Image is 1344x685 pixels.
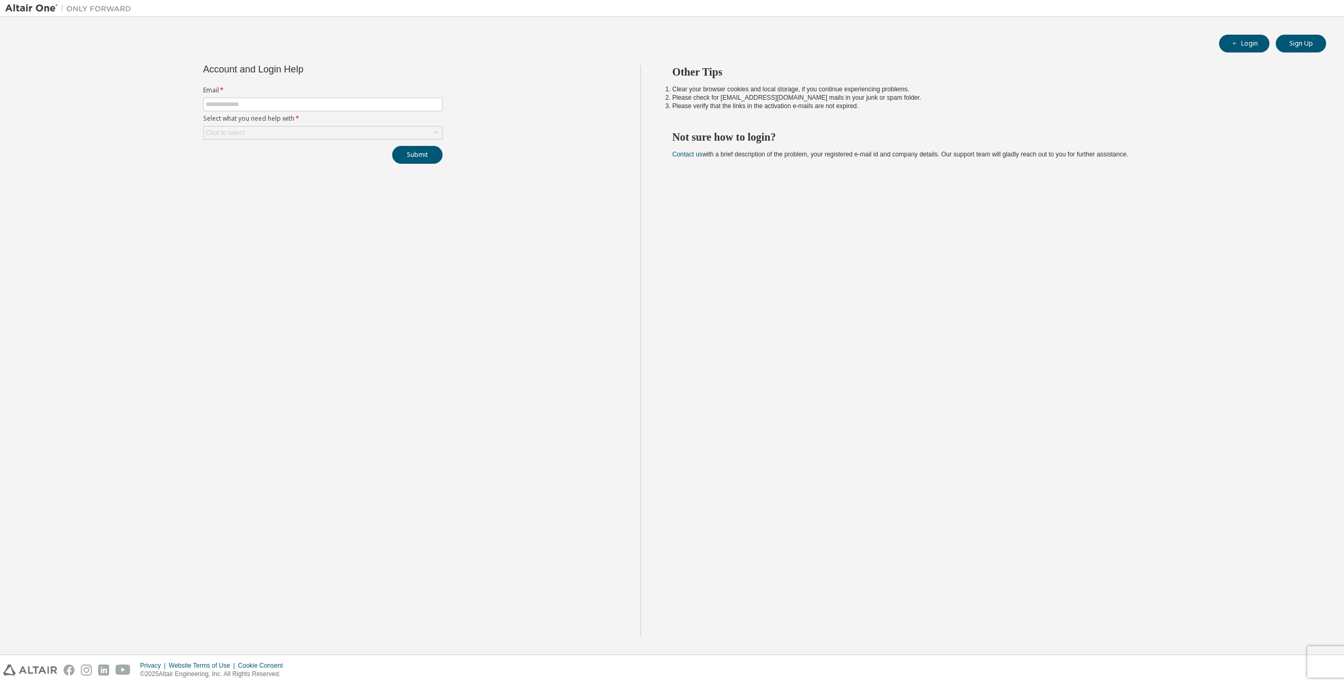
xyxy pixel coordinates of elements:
span: with a brief description of the problem, your registered e-mail id and company details. Our suppo... [673,151,1128,158]
img: facebook.svg [64,665,75,676]
li: Please verify that the links in the activation e-mails are not expired. [673,102,1308,110]
label: Select what you need help with [203,114,443,123]
li: Please check for [EMAIL_ADDRESS][DOMAIN_NAME] mails in your junk or spam folder. [673,93,1308,102]
img: linkedin.svg [98,665,109,676]
div: Click to select [206,129,245,137]
div: Website Terms of Use [169,661,238,670]
button: Login [1219,35,1269,52]
p: © 2025 Altair Engineering, Inc. All Rights Reserved. [140,670,289,679]
img: instagram.svg [81,665,92,676]
div: Click to select [204,127,442,139]
div: Account and Login Help [203,65,395,73]
button: Submit [392,146,443,164]
label: Email [203,86,443,94]
div: Privacy [140,661,169,670]
button: Sign Up [1276,35,1326,52]
img: altair_logo.svg [3,665,57,676]
img: youtube.svg [115,665,131,676]
a: Contact us [673,151,702,158]
div: Cookie Consent [238,661,289,670]
img: Altair One [5,3,136,14]
h2: Not sure how to login? [673,130,1308,144]
h2: Other Tips [673,65,1308,79]
li: Clear your browser cookies and local storage, if you continue experiencing problems. [673,85,1308,93]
